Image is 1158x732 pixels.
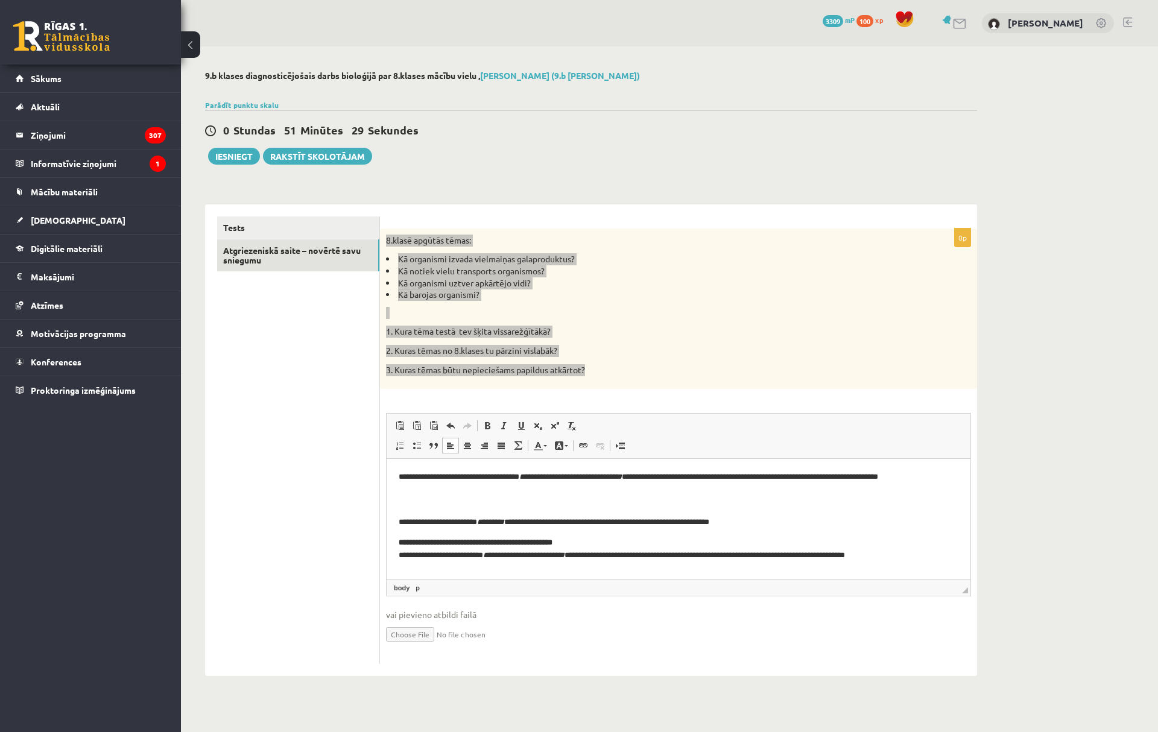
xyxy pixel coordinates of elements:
[386,608,971,621] span: vai pievieno atbildi failā
[510,438,527,453] a: Math
[386,289,911,301] li: Kā barojas organismi?
[442,418,459,434] a: Undo (Ctrl+Z)
[233,123,276,137] span: Stundas
[16,320,166,347] a: Motivācijas programma
[208,148,260,165] button: Iesniegt
[300,123,343,137] span: Minūtes
[386,345,911,357] p: 2. Kuras tēmas no 8.klases tu pārzini vislabāk?
[954,228,971,247] p: 0p
[962,587,968,593] span: Resize
[263,148,372,165] a: Rakstīt skolotājam
[425,438,442,453] a: Block Quote
[563,418,580,434] a: Remove Format
[31,101,60,112] span: Aktuāli
[150,156,166,172] i: 1
[16,263,166,291] a: Maksājumi
[16,150,166,177] a: Informatīvie ziņojumi1
[386,277,911,289] li: Kā organismi uztver apkārtējo vidi?
[479,418,496,434] a: Bold (Ctrl+B)
[592,438,609,453] a: Unlink
[31,328,126,339] span: Motivācijas programma
[845,15,855,25] span: mP
[391,418,408,434] a: Paste (Ctrl+V)
[13,21,110,51] a: Rīgas 1. Tālmācības vidusskola
[408,438,425,453] a: Insert/Remove Bulleted List
[16,206,166,234] a: [DEMOGRAPHIC_DATA]
[205,100,279,110] a: Parādīt punktu skalu
[496,418,513,434] a: Italic (Ctrl+I)
[31,121,166,149] legend: Ziņojumi
[386,235,911,247] p: 8.klasē apgūtās tēmas:
[31,215,125,226] span: [DEMOGRAPHIC_DATA]
[856,15,889,25] a: 100 xp
[988,18,1000,30] img: Ramil Lachynian
[425,418,442,434] a: Paste from Word
[205,71,977,81] h2: 9.b klases diagnosticējošais darbs bioloģijā par 8.klases mācību vielu ,
[413,582,422,593] a: p element
[284,123,296,137] span: 51
[217,216,379,239] a: Tests
[551,438,572,453] a: Background Color
[823,15,855,25] a: 3309 mP
[16,376,166,404] a: Proktoringa izmēģinājums
[408,418,425,434] a: Paste as plain text (Ctrl+Shift+V)
[31,356,81,367] span: Konferences
[31,150,166,177] legend: Informatīvie ziņojumi
[16,178,166,206] a: Mācību materiāli
[480,70,640,81] a: [PERSON_NAME] (9.b [PERSON_NAME])
[31,186,98,197] span: Mācību materiāli
[391,438,408,453] a: Insert/Remove Numbered List
[31,73,62,84] span: Sākums
[16,93,166,121] a: Aktuāli
[16,65,166,92] a: Sākums
[368,123,419,137] span: Sekundes
[386,364,911,376] p: 3. Kuras tēmas būtu nepieciešams papildus atkārtot?
[31,385,136,396] span: Proktoringa izmēģinājums
[386,253,911,265] li: Kā organismi izvada vielmaiņas galaproduktus?
[493,438,510,453] a: Justify
[16,291,166,319] a: Atzīmes
[459,438,476,453] a: Center
[145,127,166,144] i: 307
[530,438,551,453] a: Text Color
[875,15,883,25] span: xp
[856,15,873,27] span: 100
[1008,17,1083,29] a: [PERSON_NAME]
[546,418,563,434] a: Superscript
[476,438,493,453] a: Align Right
[31,263,166,291] legend: Maksājumi
[575,438,592,453] a: Link (Ctrl+K)
[352,123,364,137] span: 29
[16,235,166,262] a: Digitālie materiāli
[530,418,546,434] a: Subscript
[442,438,459,453] a: Align Left
[386,326,911,338] p: 1. Kura tēma testā tev šķita vissarežģītākā?
[386,265,911,277] li: Kā notiek vielu transports organismos?
[513,418,530,434] a: Underline (Ctrl+U)
[612,438,628,453] a: Insert Page Break for Printing
[16,121,166,149] a: Ziņojumi307
[16,348,166,376] a: Konferences
[217,239,379,272] a: Atgriezeniskā saite – novērtē savu sniegumu
[31,300,63,311] span: Atzīmes
[387,459,970,579] iframe: Editor, wiswyg-editor-user-answer-47025022710200
[31,243,103,254] span: Digitālie materiāli
[223,123,229,137] span: 0
[459,418,476,434] a: Redo (Ctrl+Y)
[391,582,412,593] a: body element
[823,15,843,27] span: 3309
